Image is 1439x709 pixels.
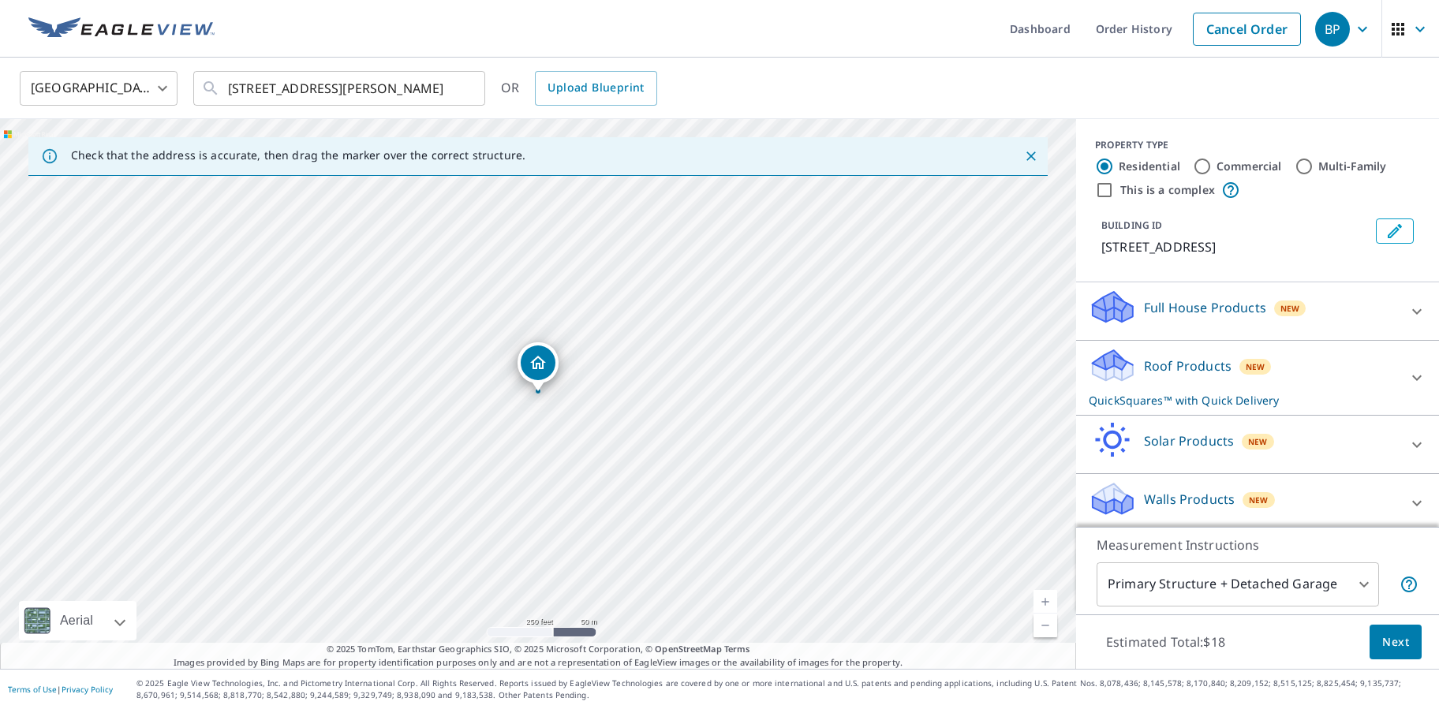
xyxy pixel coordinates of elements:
div: BP [1315,12,1350,47]
p: [STREET_ADDRESS] [1101,237,1370,256]
div: Aerial [55,601,98,640]
div: Aerial [19,601,136,640]
p: QuickSquares™ with Quick Delivery [1089,392,1398,409]
div: Primary Structure + Detached Garage [1097,562,1379,606]
p: BUILDING ID [1101,218,1162,232]
label: Residential [1119,159,1180,174]
a: Privacy Policy [62,684,113,695]
span: New [1249,494,1269,506]
p: Solar Products [1144,431,1234,450]
p: Full House Products [1144,298,1266,317]
label: This is a complex [1120,182,1215,198]
div: Solar ProductsNew [1089,422,1426,467]
p: Estimated Total: $18 [1093,625,1238,659]
a: Current Level 17, Zoom Out [1033,614,1057,637]
p: Measurement Instructions [1097,535,1418,554]
div: Dropped pin, building 1, Residential property, 151 Remington Dr Chico, CA 95928 [518,342,559,391]
div: [GEOGRAPHIC_DATA] [20,66,178,110]
p: Walls Products [1144,490,1235,509]
div: OR [501,71,657,106]
span: New [1248,435,1268,448]
a: Current Level 17, Zoom In [1033,590,1057,614]
span: New [1280,302,1300,315]
p: Roof Products [1144,356,1232,375]
span: Next [1382,633,1409,652]
a: Upload Blueprint [535,71,656,106]
label: Multi-Family [1318,159,1387,174]
input: Search by address or latitude-longitude [228,66,453,110]
span: © 2025 TomTom, Earthstar Geographics SIO, © 2025 Microsoft Corporation, © [327,643,750,656]
div: PROPERTY TYPE [1095,138,1420,152]
p: | [8,685,113,694]
a: Terms of Use [8,684,57,695]
div: Roof ProductsNewQuickSquares™ with Quick Delivery [1089,347,1426,409]
label: Commercial [1217,159,1282,174]
a: Cancel Order [1193,13,1301,46]
span: Upload Blueprint [548,78,644,98]
span: New [1246,360,1265,373]
span: Your report will include the primary structure and a detached garage if one exists. [1400,575,1418,594]
a: OpenStreetMap [655,643,721,655]
div: Full House ProductsNew [1089,289,1426,334]
p: Check that the address is accurate, then drag the marker over the correct structure. [71,148,525,162]
button: Next [1370,625,1422,660]
p: © 2025 Eagle View Technologies, Inc. and Pictometry International Corp. All Rights Reserved. Repo... [136,677,1431,701]
a: Terms [724,643,750,655]
button: Close [1021,146,1041,166]
div: Walls ProductsNew [1089,480,1426,525]
button: Edit building 1 [1376,218,1414,244]
img: EV Logo [28,17,215,41]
